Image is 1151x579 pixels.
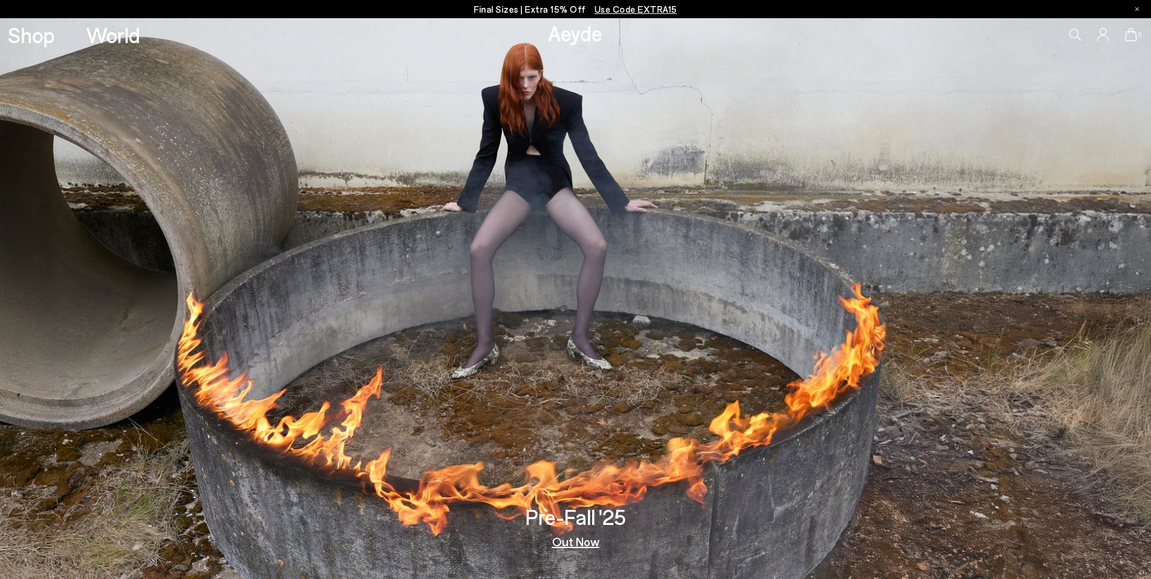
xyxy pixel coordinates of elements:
[474,2,677,17] p: Final Sizes | Extra 15% Off
[552,535,599,547] a: Out Now
[86,24,140,46] a: World
[1137,32,1143,38] span: 0
[595,4,677,15] span: Navigate to /collections/ss25-final-sizes
[548,20,603,46] a: Aeyde
[1125,28,1137,41] a: 0
[8,24,55,46] a: Shop
[525,506,626,527] h3: Pre-Fall '25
